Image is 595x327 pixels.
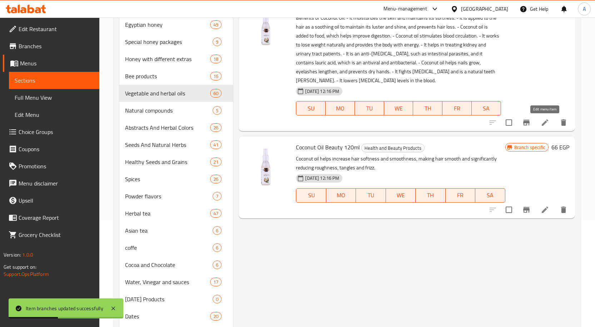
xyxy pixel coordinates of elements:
div: Abstracts And Herbal Colors [125,123,210,132]
img: Coconut oil 30 ml [244,2,290,48]
button: TH [416,188,446,203]
span: Version: [4,250,21,259]
h6: 66 EGP [551,142,569,152]
div: items [213,261,222,269]
button: SU [296,188,326,203]
div: Healthy Seeds and Grains [125,158,210,166]
span: Coupons [19,145,94,153]
a: Sections [9,72,99,89]
button: TU [355,101,384,115]
span: Coconut Oil Beauty 120ml [296,142,360,153]
button: SA [472,101,501,115]
span: 9 [213,39,221,45]
span: 5 [213,107,221,114]
span: SA [475,103,498,114]
span: [DATE] 12:16 PM [302,175,342,182]
div: Special honey packages9 [119,33,233,50]
div: coffe6 [119,239,233,256]
span: Menu disclaimer [19,179,94,188]
a: Grocery Checklist [3,226,99,243]
span: 21 [210,159,221,165]
div: Item branches updated successfully [26,304,103,312]
span: [DATE] Products [125,295,213,303]
img: Coconut Oil Beauty 120ml [244,142,290,188]
a: Menu disclaimer [3,175,99,192]
div: [GEOGRAPHIC_DATA] [461,5,508,13]
span: Seeds And Natural Herbs [125,140,210,149]
span: 41 [210,142,221,148]
span: 6 [213,244,221,251]
button: FR [442,101,472,115]
div: Water, Vinegar and sauces17 [119,273,233,291]
span: WE [387,103,411,114]
span: MO [328,103,352,114]
span: 1.0.0 [22,250,33,259]
span: 49 [210,21,221,28]
a: Menus [3,55,99,72]
span: Select to update [501,115,516,130]
div: Water, Vinegar and sauces [125,278,210,286]
a: Promotions [3,158,99,175]
div: items [213,192,222,200]
div: items [210,89,222,98]
a: Coverage Report [3,209,99,226]
span: Full Menu View [15,93,94,102]
span: 26 [210,124,221,131]
div: Menu-management [383,5,427,13]
div: Spices [125,175,210,183]
span: A [583,5,586,13]
span: Asian tea [125,226,213,235]
span: Get support on: [4,262,36,272]
span: Special honey packages [125,38,213,46]
div: items [210,312,222,321]
div: items [213,38,222,46]
a: Edit menu item [541,205,549,214]
div: Abstracts And Herbal Colors26 [119,119,233,136]
button: SU [296,101,326,115]
span: Edit Restaurant [19,25,94,33]
span: Vegetable and herbal oils [125,89,210,98]
span: Promotions [19,162,94,170]
span: 60 [210,90,221,97]
div: Vegetable and herbal oils60 [119,85,233,102]
span: Egyptian honey [125,20,210,29]
a: Choice Groups [3,123,99,140]
span: Edit Menu [15,110,94,119]
span: Branches [19,42,94,50]
button: WE [386,188,416,203]
div: Honey with different extras18 [119,50,233,68]
span: Menus [20,59,94,68]
div: Spices26 [119,170,233,188]
div: items [213,295,222,303]
a: Full Menu View [9,89,99,106]
div: items [210,278,222,286]
a: Support.OpsPlatform [4,269,49,279]
div: items [210,175,222,183]
span: Grocery Checklist [19,231,94,239]
button: MO [326,188,356,203]
span: Dates [125,312,210,321]
button: SA [475,188,505,203]
a: Edit Menu [9,106,99,123]
div: Bee products [125,72,210,80]
span: coffe [125,243,213,252]
div: Asian tea6 [119,222,233,239]
div: items [210,20,222,29]
span: 18 [210,56,221,63]
p: Coconut oil helps increase hair softness and smoothness, making hair smooth and significantly red... [296,154,505,172]
span: Natural compounds [125,106,213,115]
span: Upsell [19,196,94,205]
div: Health and Beauty Products [361,144,425,152]
button: TH [413,101,442,115]
span: TU [359,190,383,200]
span: Cocoa and Chocolate [125,261,213,269]
span: Health and Beauty Products [362,144,424,152]
span: MO [329,190,353,200]
div: items [213,226,222,235]
div: Cocoa and Chocolate6 [119,256,233,273]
